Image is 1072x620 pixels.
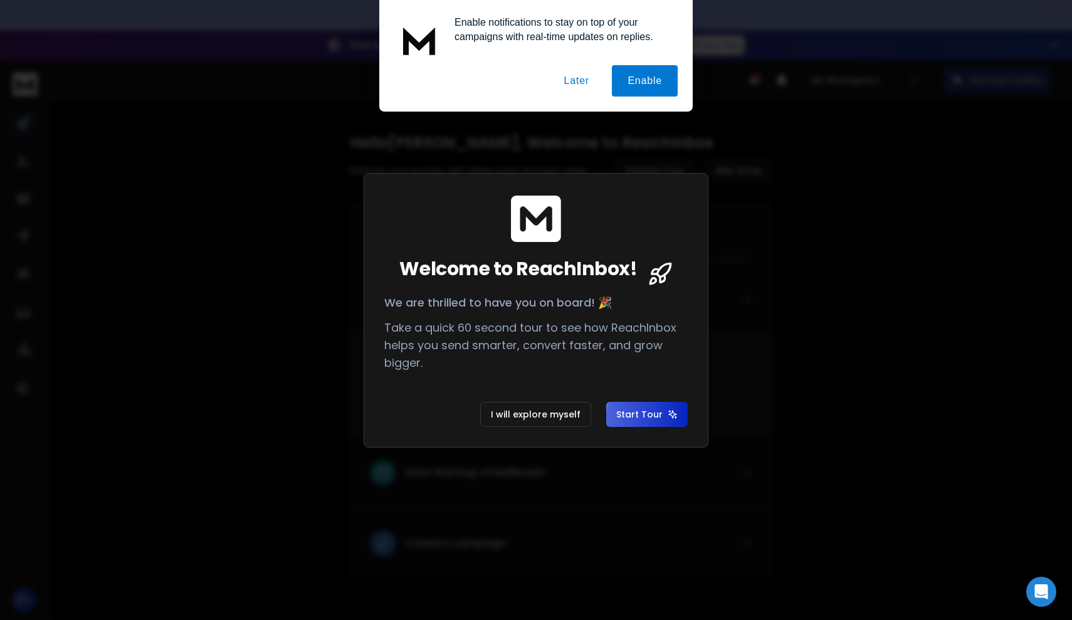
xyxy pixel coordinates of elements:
[548,65,604,97] button: Later
[612,65,678,97] button: Enable
[606,402,688,427] button: Start Tour
[480,402,591,427] button: I will explore myself
[616,408,678,421] span: Start Tour
[384,294,688,312] p: We are thrilled to have you on board! 🎉
[394,15,444,65] img: notification icon
[1026,577,1056,607] div: Open Intercom Messenger
[384,319,688,372] p: Take a quick 60 second tour to see how ReachInbox helps you send smarter, convert faster, and gro...
[444,15,678,44] div: Enable notifications to stay on top of your campaigns with real-time updates on replies.
[399,258,637,280] span: Welcome to ReachInbox!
